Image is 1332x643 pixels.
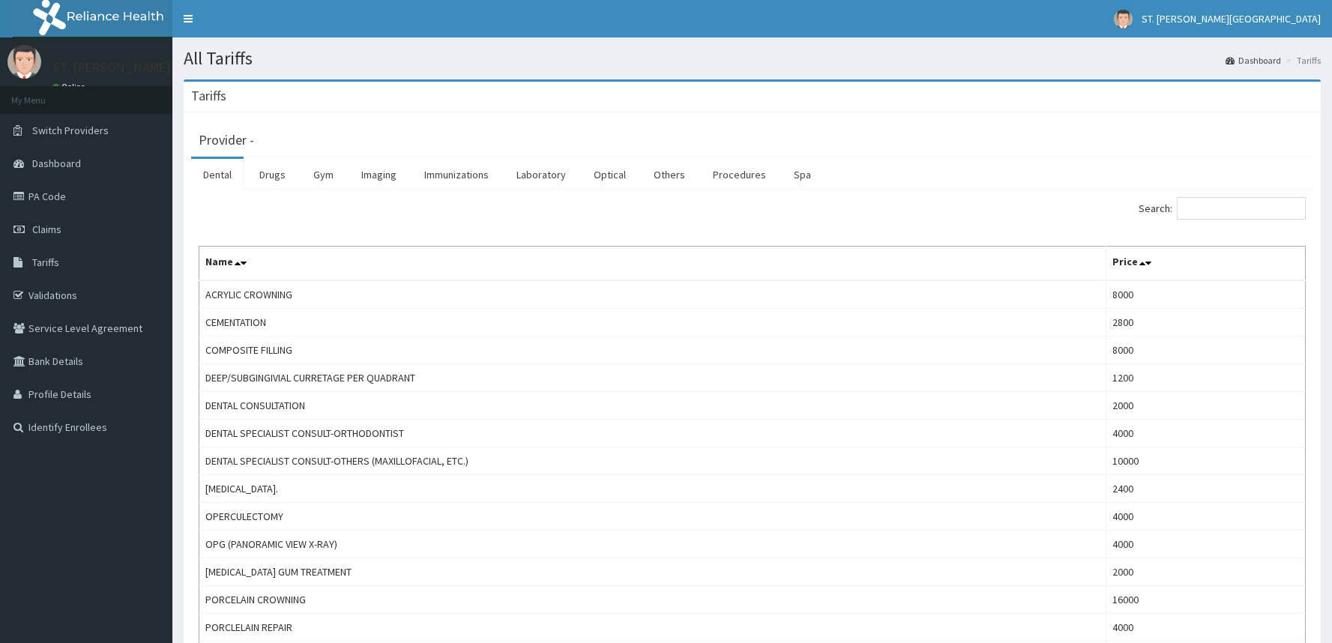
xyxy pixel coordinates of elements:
[1106,247,1305,281] th: Price
[199,309,1106,336] td: CEMENTATION
[199,475,1106,503] td: [MEDICAL_DATA].
[1106,280,1305,309] td: 8000
[1106,309,1305,336] td: 2800
[52,61,295,74] p: ST. [PERSON_NAME][GEOGRAPHIC_DATA]
[32,256,59,269] span: Tariffs
[1106,475,1305,503] td: 2400
[199,364,1106,392] td: DEEP/SUBGINGIVIAL CURRETAGE PER QUADRANT
[199,392,1106,420] td: DENTAL CONSULTATION
[1106,586,1305,614] td: 16000
[199,503,1106,531] td: OPERCULECTOMY
[52,82,88,92] a: Online
[504,159,578,190] a: Laboratory
[301,159,346,190] a: Gym
[199,133,254,147] h3: Provider -
[1114,10,1133,28] img: User Image
[199,420,1106,447] td: DENTAL SPECIALIST CONSULT-ORTHODONTIST
[701,159,778,190] a: Procedures
[199,614,1106,642] td: PORCLELAIN REPAIR
[1106,364,1305,392] td: 1200
[199,336,1106,364] td: COMPOSITE FILLING
[191,89,226,103] h3: Tariffs
[1142,12,1321,25] span: ST. [PERSON_NAME][GEOGRAPHIC_DATA]
[199,280,1106,309] td: ACRYLIC CROWNING
[1139,197,1306,220] label: Search:
[642,159,697,190] a: Others
[199,586,1106,614] td: PORCELAIN CROWNING
[32,223,61,236] span: Claims
[1106,447,1305,475] td: 10000
[1106,503,1305,531] td: 4000
[1177,197,1306,220] input: Search:
[191,159,244,190] a: Dental
[412,159,501,190] a: Immunizations
[1106,614,1305,642] td: 4000
[199,531,1106,558] td: OPG (PANORAMIC VIEW X-RAY)
[349,159,409,190] a: Imaging
[1106,336,1305,364] td: 8000
[1106,420,1305,447] td: 4000
[1106,531,1305,558] td: 4000
[32,157,81,170] span: Dashboard
[32,124,109,137] span: Switch Providers
[1226,54,1281,67] a: Dashboard
[199,558,1106,586] td: [MEDICAL_DATA] GUM TREATMENT
[1106,558,1305,586] td: 2000
[1106,392,1305,420] td: 2000
[582,159,638,190] a: Optical
[7,45,41,79] img: User Image
[184,49,1321,68] h1: All Tariffs
[199,447,1106,475] td: DENTAL SPECIALIST CONSULT-OTHERS (MAXILLOFACIAL, ETC.)
[199,247,1106,281] th: Name
[1283,54,1321,67] li: Tariffs
[247,159,298,190] a: Drugs
[782,159,823,190] a: Spa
